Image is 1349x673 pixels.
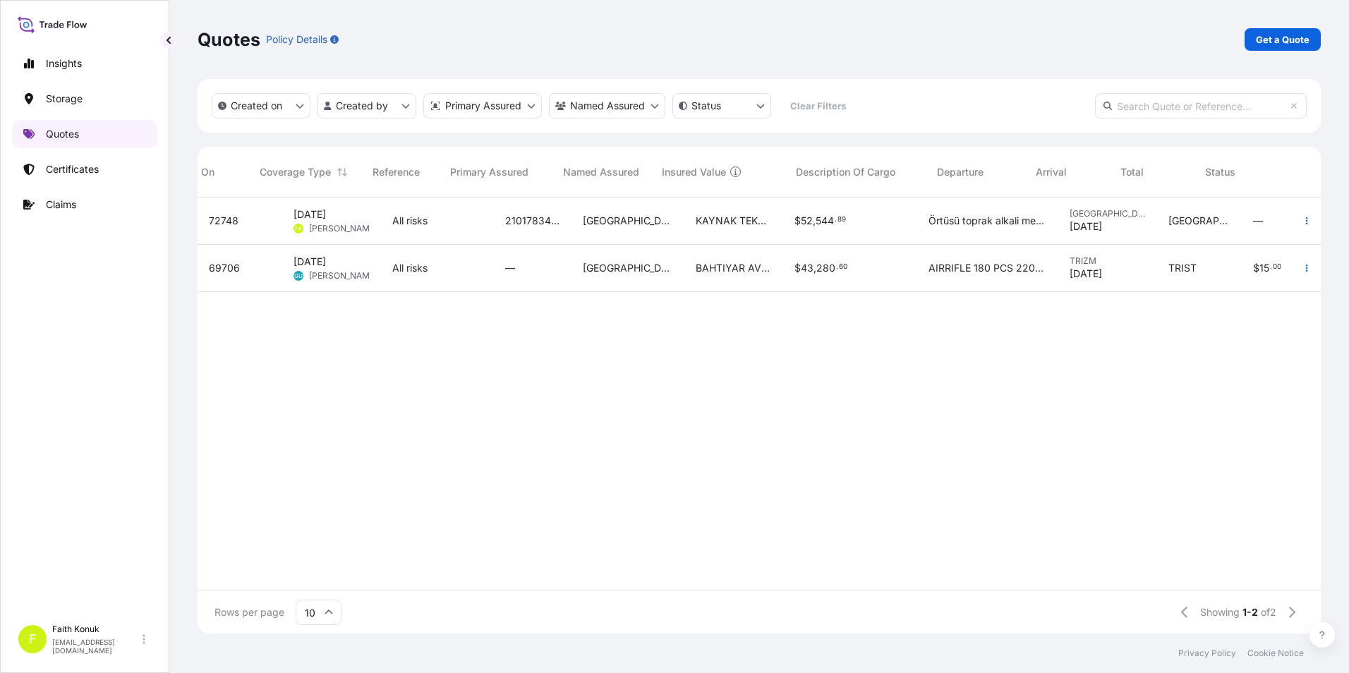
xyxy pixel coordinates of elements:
[1247,648,1304,659] a: Cookie Notice
[450,165,528,179] span: Primary Assured
[12,155,157,183] a: Certificates
[29,632,37,646] span: F
[294,207,326,222] span: [DATE]
[1261,605,1276,619] span: of 2
[209,261,240,275] span: 69706
[1200,605,1240,619] span: Showing
[696,214,772,228] span: KAYNAK TEKNIGI
[794,216,801,226] span: $
[813,263,816,273] span: ,
[1245,28,1321,51] a: Get a Quote
[794,263,801,273] span: $
[12,85,157,113] a: Storage
[1168,261,1197,275] span: TRIST
[1070,208,1146,219] span: [GEOGRAPHIC_DATA]
[1070,219,1102,234] span: [DATE]
[317,93,416,119] button: createdBy Filter options
[1259,263,1269,273] span: 15
[1178,648,1236,659] a: Privacy Policy
[46,92,83,106] p: Storage
[46,56,82,71] p: Insights
[1253,214,1263,228] span: —
[790,99,846,113] p: Clear Filters
[1168,214,1230,228] span: [GEOGRAPHIC_DATA]
[1070,255,1146,267] span: TRIZM
[816,263,835,273] span: 280
[583,261,673,275] span: [GEOGRAPHIC_DATA]
[583,214,673,228] span: [GEOGRAPHIC_DATA]
[813,216,816,226] span: ,
[423,93,542,119] button: distributor Filter options
[392,261,428,275] span: All risks
[816,216,834,226] span: 544
[1270,265,1272,269] span: .
[836,265,838,269] span: .
[801,263,813,273] span: 43
[1070,267,1102,281] span: [DATE]
[928,214,1047,228] span: Örtüsü toprak alkali metal bileşiği 23 PALET / 25875 KG Fatura Refersans numarası : 50004465 INSU...
[837,217,846,222] span: 89
[46,127,79,141] p: Quotes
[46,162,99,176] p: Certificates
[209,214,238,228] span: 72748
[12,190,157,219] a: Claims
[1120,165,1144,179] span: Total
[260,165,331,179] span: Coverage Type
[46,198,76,212] p: Claims
[928,261,1047,275] span: AIRRIFLE 180 PCS 2203 KG INSURANCE PREMIUM 90 USD(TAX INCLUDED)
[52,624,140,635] p: Faith Konuk
[334,164,351,181] button: Sort
[796,165,895,179] span: Description Of Cargo
[198,28,260,51] p: Quotes
[1205,165,1235,179] span: Status
[696,261,772,275] span: BAHTIYAR AV MALZ. PAZ.LTD.STI.
[294,269,303,283] span: GU
[563,165,639,179] span: Named Assured
[1036,165,1067,179] span: Arrival
[214,605,284,619] span: Rows per page
[1253,263,1259,273] span: $
[336,99,388,113] p: Created by
[212,93,310,119] button: createdOn Filter options
[570,99,645,113] p: Named Assured
[52,638,140,655] p: [EMAIL_ADDRESS][DOMAIN_NAME]
[549,93,665,119] button: cargoOwner Filter options
[778,95,857,117] button: Clear Filters
[1095,93,1307,119] input: Search Quote or Reference...
[835,217,837,222] span: .
[505,214,560,228] span: 2101783408
[295,222,302,236] span: FK
[309,270,377,281] span: [PERSON_NAME]
[662,165,726,179] span: Insured Value
[1273,265,1281,269] span: 00
[505,261,515,275] span: —
[672,93,771,119] button: certificateStatus Filter options
[1256,32,1309,47] p: Get a Quote
[445,99,521,113] p: Primary Assured
[12,49,157,78] a: Insights
[12,120,157,148] a: Quotes
[937,165,984,179] span: Departure
[309,223,377,234] span: [PERSON_NAME]
[1242,605,1258,619] span: 1-2
[839,265,847,269] span: 60
[231,99,282,113] p: Created on
[392,214,428,228] span: All risks
[691,99,721,113] p: Status
[801,216,813,226] span: 52
[266,32,327,47] p: Policy Details
[294,255,326,269] span: [DATE]
[373,165,420,179] span: Reference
